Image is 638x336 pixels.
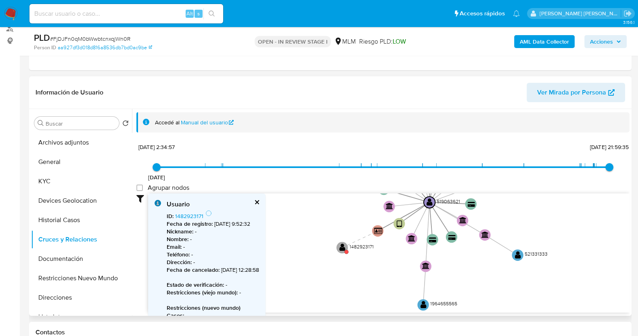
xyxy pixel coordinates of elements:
[167,228,259,235] p: -
[29,8,223,19] input: Buscar usuario o caso...
[515,251,521,259] text: 
[537,83,606,102] span: Ver Mirada por Persona
[430,300,457,307] text: 1964655565
[437,197,460,204] text: 519063621
[584,35,627,48] button: Acciones
[167,250,190,258] b: Teléfono :
[31,210,132,230] button: Historial Casos
[167,312,259,319] p: -
[514,35,575,48] button: AML Data Collector
[527,83,625,102] button: Ver Mirada por Persona
[167,281,224,289] b: Estado de verificación :
[122,120,129,129] button: Volver al orden por defecto
[540,10,621,17] p: baltazar.cabreradupeyron@mercadolibre.com.mx
[167,243,182,251] b: Email :
[590,143,629,151] span: [DATE] 21:59:35
[525,250,548,257] text: 521331333
[460,9,505,18] span: Accesos rápidos
[31,133,132,152] button: Archivos adjuntos
[181,119,234,126] a: Manual del usuario
[590,35,613,48] span: Acciones
[167,281,259,289] p: -
[148,184,189,192] span: Agrupar nodos
[167,251,259,258] p: -
[31,249,132,269] button: Documentación
[186,10,193,17] span: Alt
[31,230,132,249] button: Cruces y Relaciones
[34,44,56,51] b: Person ID
[420,301,426,309] text: 
[50,35,130,43] span: # FjDJFn0qM0bWwbtcnxqjWn0R
[31,307,132,327] button: Lista Interna
[167,235,259,243] p: -
[31,152,132,172] button: General
[393,37,406,46] span: LOW
[254,199,259,205] button: cerrar
[167,288,238,296] b: Restricciones (viejo mundo) :
[167,289,259,296] p: -
[167,266,220,274] b: Fecha de cancelado :
[468,201,475,207] text: 
[34,31,50,44] b: PLD
[448,234,456,240] text: 
[31,288,132,307] button: Direcciones
[167,227,193,235] b: Nickname :
[359,37,406,46] span: Riesgo PLD:
[623,9,632,18] a: Salir
[386,203,393,209] text: 
[481,231,489,237] text: 
[136,185,143,191] input: Agrupar nodos
[167,212,174,220] b: ID :
[623,19,634,25] span: 3.156.1
[58,44,152,51] a: aa927df3d018d816a8536db7bd0ac9be
[374,227,383,235] text: 
[167,258,192,266] b: Dirección :
[31,191,132,210] button: Devices Geolocation
[167,220,213,228] b: Fecha de registro :
[36,88,103,97] h1: Información de Usuario
[167,258,259,266] p: -
[148,173,165,181] span: [DATE]
[427,198,433,206] text: 
[167,200,259,209] div: Usuario
[155,119,180,126] span: Accedé al
[203,8,220,19] button: search-icon
[408,235,415,241] text: 
[422,262,429,269] text: 
[38,120,44,126] button: Buscar
[397,220,402,228] text: 
[197,10,200,17] span: s
[167,235,188,243] b: Nombre :
[175,212,203,220] a: 1482923171
[255,36,331,47] p: OPEN - IN REVIEW STAGE I
[167,304,241,312] b: Restricciones (nuevo mundo)
[31,172,132,191] button: KYC
[459,217,466,223] text: 
[429,237,436,243] text: 
[339,244,345,252] text: 
[167,220,259,228] p: [DATE] 9:52:32
[167,243,259,251] p: -
[349,243,373,250] text: 1482923171
[167,266,259,274] p: [DATE] 12:28:58
[46,120,116,127] input: Buscar
[334,37,356,46] div: MLM
[167,311,184,319] b: Casos :
[138,143,175,151] span: [DATE] 2:34:57
[520,35,569,48] b: AML Data Collector
[513,10,520,17] a: Notificaciones
[31,269,132,288] button: Restricciones Nuevo Mundo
